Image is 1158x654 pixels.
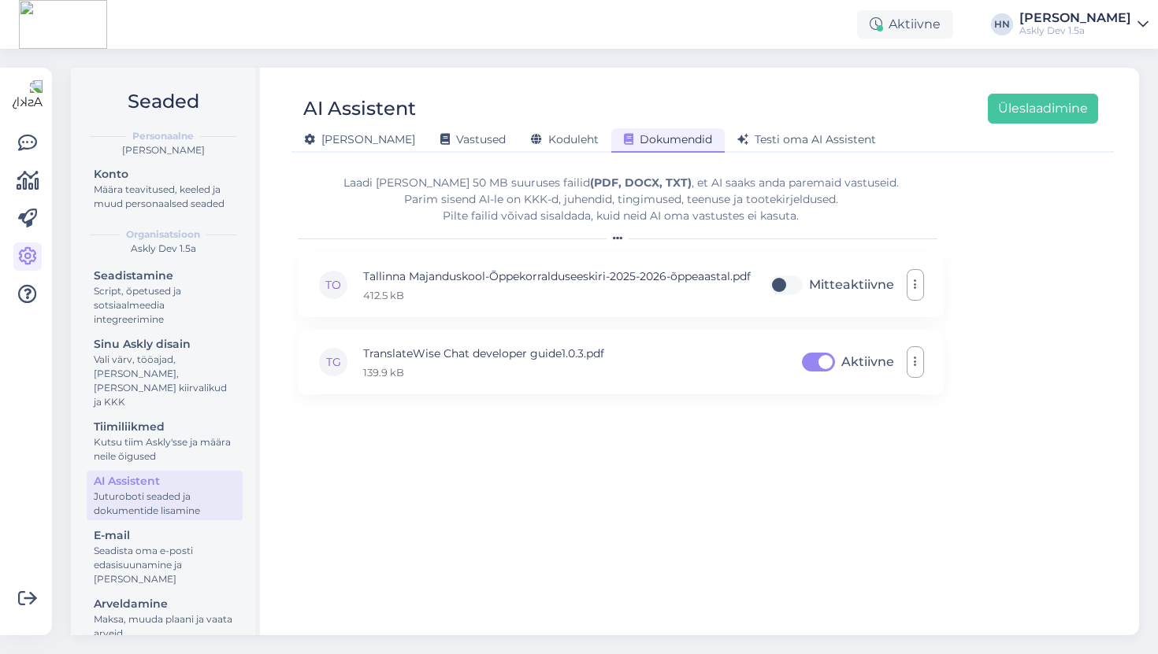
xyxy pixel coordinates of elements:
[363,345,604,362] p: TranslateWise Chat developer guide1.0.3.pdf
[84,87,243,116] h2: Seaded
[991,13,1013,35] div: HN
[87,164,243,213] a: KontoMäära teavitused, keeled ja muud personaalsed seaded
[87,265,243,329] a: SeadistamineScript, õpetused ja sotsiaalmeedia integreerimine
[624,132,712,146] span: Dokumendid
[94,166,236,183] div: Konto
[87,334,243,412] a: Sinu Askly disainVali värv, tööajad, [PERSON_NAME], [PERSON_NAME] kiirvalikud ja KKK
[126,227,200,242] b: Organisatsioon
[94,527,236,544] div: E-mail
[1019,12,1149,37] a: [PERSON_NAME]Askly Dev 1.5a
[13,80,43,110] img: Askly Logo
[84,143,243,157] div: [PERSON_NAME]
[87,471,243,520] a: AI AssistentJuturoboti seaded ja dokumentide lisamine
[303,94,416,124] div: AI Assistent
[304,132,415,146] span: [PERSON_NAME]
[363,365,604,379] p: 139.9 kB
[94,544,236,586] div: Seadista oma e-posti edasisuunamine ja [PERSON_NAME]
[857,10,953,39] div: Aktiivne
[84,242,243,256] div: Askly Dev 1.5a
[1019,24,1131,37] div: Askly Dev 1.5a
[317,346,349,378] div: TG
[1019,12,1131,24] div: [PERSON_NAME]
[94,490,236,518] div: Juturoboti seaded ja dokumentide lisamine
[988,94,1098,124] button: Üleslaadimine
[87,525,243,589] a: E-mailSeadista oma e-posti edasisuunamine ja [PERSON_NAME]
[94,268,236,284] div: Seadistamine
[94,336,236,353] div: Sinu Askly disain
[94,473,236,490] div: AI Assistent
[440,132,506,146] span: Vastused
[737,132,876,146] span: Testi oma AI Assistent
[531,132,599,146] span: Koduleht
[87,416,243,466] a: TiimiliikmedKutsu tiim Askly'sse ja määra neile õigused
[363,288,751,302] p: 412.5 kB
[94,596,236,612] div: Arveldamine
[94,284,236,327] div: Script, õpetused ja sotsiaalmeedia integreerimine
[94,183,236,211] div: Määra teavitused, keeled ja muud personaalsed seaded
[809,272,894,297] label: Mitteaktiivne
[94,435,236,464] div: Kutsu tiim Askly'sse ja määra neile õigused
[94,353,236,409] div: Vali värv, tööajad, [PERSON_NAME], [PERSON_NAME] kiirvalikud ja KKK
[590,176,692,190] b: (PDF, DOCX, TXT)
[363,268,751,285] p: Tallinna Majanduskool-Õppekorralduseeskiri-2025-2026-õppeaastal.pdf
[841,349,894,375] label: Aktiivne
[132,129,194,143] b: Personaalne
[298,175,944,224] div: Laadi [PERSON_NAME] 50 MB suuruses failid , et AI saaks anda paremaid vastuseid. Parim sisend AI-...
[87,593,243,643] a: ArveldamineMaksa, muuda plaani ja vaata arveid
[94,612,236,641] div: Maksa, muuda plaani ja vaata arveid
[94,419,236,435] div: Tiimiliikmed
[317,269,349,301] div: TO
